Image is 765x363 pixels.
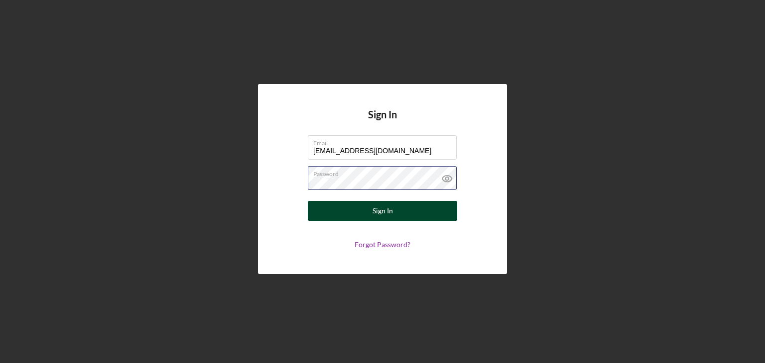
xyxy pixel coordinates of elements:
[373,201,393,221] div: Sign In
[308,201,457,221] button: Sign In
[313,136,457,147] label: Email
[313,167,457,178] label: Password
[368,109,397,135] h4: Sign In
[355,240,410,249] a: Forgot Password?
